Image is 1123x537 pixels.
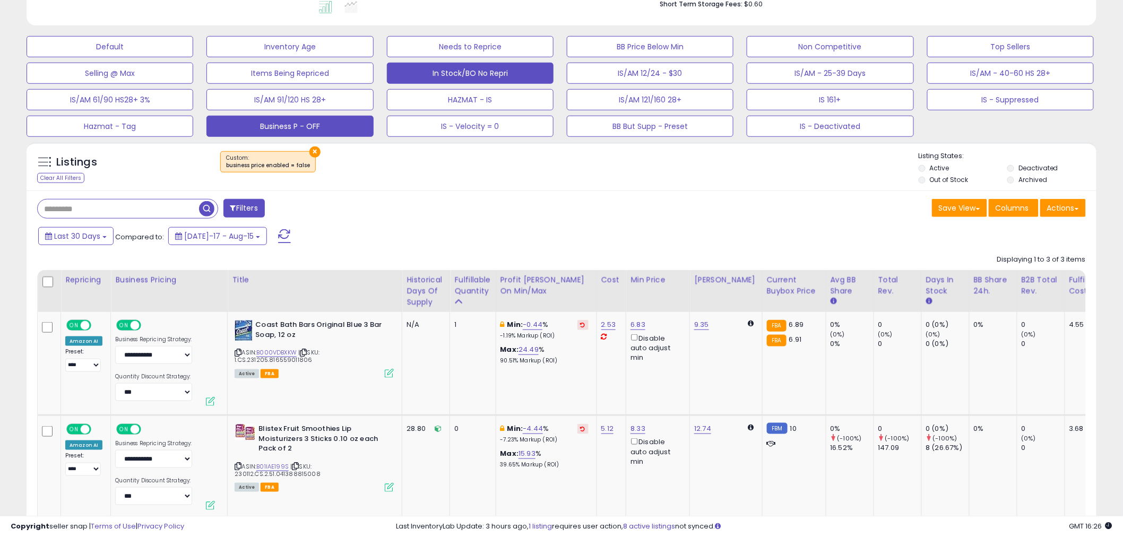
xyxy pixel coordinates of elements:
small: Avg BB Share. [831,297,837,306]
label: Business Repricing Strategy: [115,336,192,343]
label: Active [930,163,949,172]
button: Selling @ Max [27,63,193,84]
span: [DATE]-17 - Aug-15 [184,231,254,241]
div: 1 [454,320,487,330]
button: Default [27,36,193,57]
div: Current Buybox Price [767,274,822,297]
span: OFF [140,425,157,434]
button: Needs to Reprice [387,36,554,57]
span: Columns [996,203,1029,213]
span: Compared to: [115,232,164,242]
p: Listing States: [919,151,1096,161]
div: 0% [831,339,874,349]
div: 0 [454,424,487,434]
div: Clear All Filters [37,173,84,183]
strong: Copyright [11,521,49,531]
small: (-100%) [885,434,910,443]
div: ASIN: [235,320,394,377]
div: 147.09 [878,443,921,453]
b: Min: [507,423,523,434]
button: IS/AM 121/160 28+ [567,89,733,110]
button: Inventory Age [206,36,373,57]
div: 0% [974,320,1009,330]
button: IS/AM 61/90 HS28+ 3% [27,89,193,110]
a: B01IAE199S [256,462,289,471]
div: Profit [PERSON_NAME] on Min/Max [500,274,592,297]
a: 8.33 [630,423,645,434]
small: (-100%) [933,434,957,443]
div: Days In Stock [926,274,965,297]
a: -4.44 [523,423,543,434]
div: Historical Days Of Supply [407,274,445,308]
span: FBA [261,483,279,492]
div: ASIN: [235,424,394,491]
a: -0.44 [523,319,542,330]
span: Custom: [226,154,310,170]
button: In Stock/BO No Repri [387,63,554,84]
button: Hazmat - Tag [27,116,193,137]
label: Deactivated [1018,163,1058,172]
span: | SKU: 230112.CS.2.51.041388815008 [235,462,321,478]
label: Quantity Discount Strategy: [115,477,192,484]
div: % [500,424,589,444]
b: Blistex Fruit Smoothies Lip Moisturizers 3 Sticks 0.10 oz each Pack of 2 [258,424,387,456]
div: 0% [831,320,874,330]
b: Coast Bath Bars Original Blue 3 Bar Soap, 12 oz [255,320,384,342]
small: (0%) [1022,330,1036,339]
small: (0%) [1022,434,1036,443]
button: Items Being Repriced [206,63,373,84]
div: Last InventoryLab Update: 3 hours ago, requires user action, not synced. [396,522,1112,532]
button: IS - Suppressed [927,89,1094,110]
div: 0 [1022,320,1065,330]
div: 28.80 [407,424,442,434]
p: 39.65% Markup (ROI) [500,461,589,469]
div: % [500,449,589,469]
button: Columns [989,199,1039,217]
span: ON [67,321,81,330]
label: Business Repricing Strategy: [115,440,192,447]
button: IS/AM 91/120 HS 28+ [206,89,373,110]
span: 6.91 [789,334,802,344]
span: ON [118,425,131,434]
button: Business P - OFF [206,116,373,137]
span: OFF [90,425,107,434]
a: Privacy Policy [137,521,184,531]
span: ON [118,321,131,330]
div: Avg BB Share [831,274,869,297]
span: Last 30 Days [54,231,100,241]
div: Title [232,274,398,285]
a: 1 listing [529,521,552,531]
div: Repricing [65,274,106,285]
small: FBM [767,423,788,434]
div: B2B Total Rev. [1022,274,1060,297]
div: 0% [974,424,1009,434]
div: 0 [878,424,921,434]
small: Days In Stock. [926,297,932,306]
button: IS - Deactivated [747,116,913,137]
div: business price enabled = false [226,162,310,169]
a: 12.74 [694,423,711,434]
div: Preset: [65,452,102,476]
div: 0 [1022,443,1065,453]
div: 4.55 [1069,320,1107,330]
button: Save View [932,199,987,217]
button: IS/AM 12/24 - $30 [567,63,733,84]
div: % [500,345,589,365]
span: OFF [90,321,107,330]
button: Top Sellers [927,36,1094,57]
div: 0 [1022,424,1065,434]
span: OFF [140,321,157,330]
a: 5.12 [601,423,614,434]
div: 8 (26.67%) [926,443,969,453]
div: Total Rev. [878,274,917,297]
div: 16.52% [831,443,874,453]
label: Quantity Discount Strategy: [115,373,192,380]
h5: Listings [56,155,97,170]
span: FBA [261,369,279,378]
div: [PERSON_NAME] [694,274,757,285]
button: IS/AM - 25-39 Days [747,63,913,84]
small: (0%) [926,330,941,339]
p: -1.19% Markup (ROI) [500,332,589,340]
span: 6.89 [789,319,804,330]
div: 0 [878,339,921,349]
